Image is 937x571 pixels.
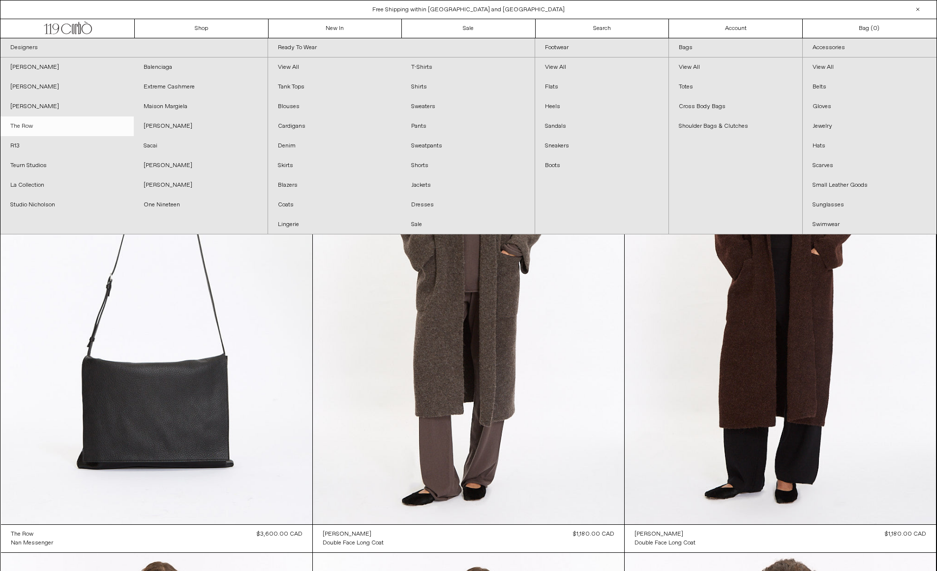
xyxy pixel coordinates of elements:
a: Sneakers [535,136,668,156]
a: Double Face Long Coat [323,539,384,547]
a: Maison Margiela [134,97,267,116]
a: Coats [268,195,401,215]
div: $1,180.00 CAD [885,530,926,539]
a: Jackets [401,175,535,195]
a: Free Shipping within [GEOGRAPHIC_DATA] and [GEOGRAPHIC_DATA] [372,6,565,14]
a: [PERSON_NAME] [134,116,267,136]
a: Shirts [401,77,535,97]
a: Dresses [401,195,535,215]
a: Ready To Wear [268,38,535,57]
div: $3,600.00 CAD [257,530,302,539]
a: Hats [803,136,937,156]
a: Pants [401,116,535,136]
a: Shoulder Bags & Clutches [669,116,802,136]
div: $1,180.00 CAD [573,530,614,539]
a: View All [535,57,668,77]
a: Totes [669,77,802,97]
a: Shop [135,19,269,38]
a: Account [669,19,803,38]
a: Bag () [803,19,937,38]
a: Nan Messenger [11,539,53,547]
a: Sweatpants [401,136,535,156]
div: [PERSON_NAME] [323,530,371,539]
img: Lauren Manoogian Double Face Long Coat in grey taupe [313,57,624,524]
span: ) [873,24,879,33]
a: Accessories [803,38,937,57]
a: Blazers [268,175,401,195]
a: T-Shirts [401,57,535,77]
a: [PERSON_NAME] [635,530,695,539]
a: View All [803,57,937,77]
a: View All [268,57,401,77]
a: Sweaters [401,97,535,116]
a: Denim [268,136,401,156]
a: Extreme Cashmere [134,77,267,97]
a: Double Face Long Coat [635,539,695,547]
a: Small Leather Goods [803,175,937,195]
a: Heels [535,97,668,116]
a: Blouses [268,97,401,116]
a: Shorts [401,156,535,175]
a: Cardigans [268,116,401,136]
a: [PERSON_NAME] [323,530,384,539]
a: Scarves [803,156,937,175]
a: New In [269,19,402,38]
a: La Collection [0,175,134,195]
img: The Row Nan Messenger Bag [1,57,312,524]
a: One Nineteen [134,195,267,215]
a: Sunglasses [803,195,937,215]
span: 0 [873,25,877,32]
a: Studio Nicholson [0,195,134,215]
a: View All [669,57,802,77]
a: [PERSON_NAME] [0,77,134,97]
a: Cross Body Bags [669,97,802,116]
a: Teurn Studios [0,156,134,175]
a: Search [536,19,669,38]
img: Lauren Manoogian Double Face Long Coat in merlot [625,57,936,524]
a: [PERSON_NAME] [0,57,134,77]
a: Footwear [535,38,668,57]
div: The Row [11,530,33,539]
a: Tank Tops [268,77,401,97]
a: [PERSON_NAME] [134,175,267,195]
a: [PERSON_NAME] [0,97,134,116]
a: Designers [0,38,268,57]
a: Sale [401,215,535,234]
div: [PERSON_NAME] [635,530,683,539]
a: Flats [535,77,668,97]
a: Sacai [134,136,267,156]
a: R13 [0,136,134,156]
a: Jewelry [803,116,937,136]
a: Belts [803,77,937,97]
a: The Row [11,530,53,539]
a: Boots [535,156,668,175]
a: [PERSON_NAME] [134,156,267,175]
a: Swimwear [803,215,937,234]
a: Skirts [268,156,401,175]
a: Gloves [803,97,937,116]
a: Bags [669,38,802,57]
a: The Row [0,116,134,136]
a: Sale [402,19,536,38]
a: Lingerie [268,215,401,234]
a: Balenciaga [134,57,267,77]
a: Sandals [535,116,668,136]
